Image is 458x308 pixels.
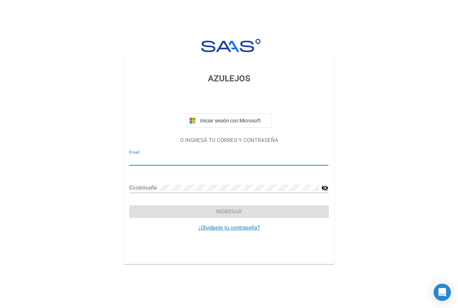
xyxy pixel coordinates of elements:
button: Ingresar [129,205,328,218]
mat-icon: visibility_off [321,184,328,192]
span: Ingresar [216,208,242,215]
iframe: Botón Iniciar sesión con Google [182,93,276,108]
span: Iniciar sesión con Microsoft [199,118,269,123]
button: Iniciar sesión con Microsoft [186,113,272,128]
p: O INGRESÁ TU CORREO Y CONTRASEÑA [129,136,328,145]
div: Open Intercom Messenger [434,284,451,301]
a: ¿Olvidaste tu contraseña? [198,224,260,231]
h3: AZULEJOS [129,72,328,85]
